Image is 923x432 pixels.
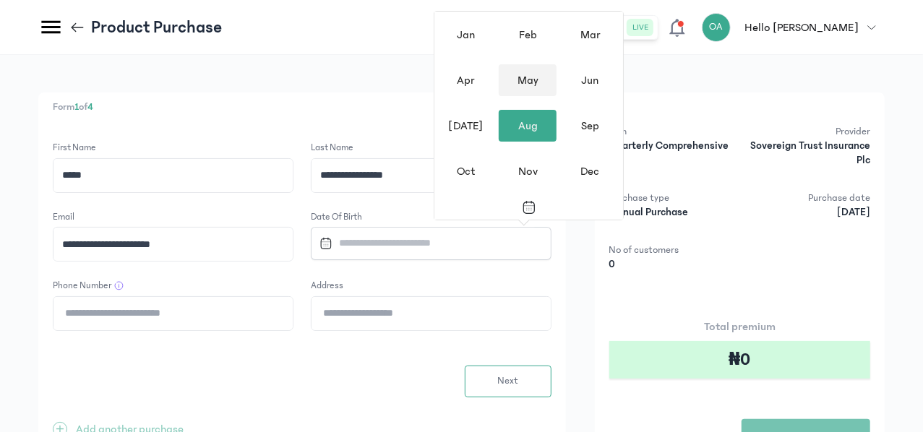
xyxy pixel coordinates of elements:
[609,341,870,379] div: ₦0
[434,194,623,220] button: Toggle overlay
[561,110,619,142] div: Sep
[609,139,736,153] p: Quarterly Comprehensive
[499,19,557,51] div: Feb
[627,19,655,36] button: live
[499,110,557,142] div: Aug
[91,16,222,39] p: Product Purchase
[437,64,494,96] div: Apr
[744,205,870,220] p: [DATE]
[497,373,518,389] span: Next
[609,318,870,335] p: Total premium
[609,191,736,205] p: Purchase type
[609,243,736,257] p: No of customers
[609,257,736,272] p: 0
[311,279,343,293] label: Address
[53,100,551,115] p: Form of
[311,141,353,155] label: Last Name
[561,155,619,187] div: Dec
[499,64,557,96] div: May
[437,19,494,51] div: Jan
[744,124,870,139] p: Provider
[87,101,93,113] span: 4
[745,19,859,36] p: Hello [PERSON_NAME]
[314,228,536,259] input: Datepicker input
[53,279,111,293] label: Phone Number
[53,210,74,225] label: Email
[744,191,870,205] p: Purchase date
[499,155,557,187] div: Nov
[609,205,736,220] p: Manual Purchase
[702,13,731,42] div: OA
[561,19,619,51] div: Mar
[437,155,494,187] div: Oct
[465,366,551,397] button: Next
[74,101,79,113] span: 1
[437,110,494,142] div: [DATE]
[53,141,96,155] label: First Name
[744,139,870,168] p: Sovereign Trust Insurance Plc
[561,64,619,96] div: Jun
[702,13,885,42] button: OAHello [PERSON_NAME]
[311,210,551,225] label: Date of Birth
[609,124,736,139] p: Plan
